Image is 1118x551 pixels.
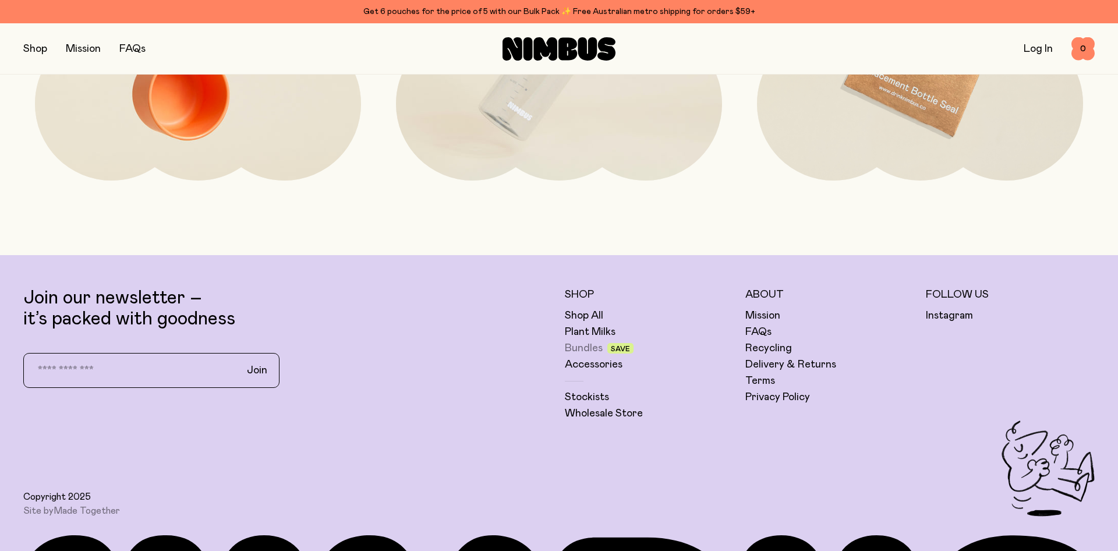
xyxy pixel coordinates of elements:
button: Join [238,358,277,383]
a: Recycling [745,341,792,355]
a: Plant Milks [565,325,615,339]
a: Mission [66,44,101,54]
a: Accessories [565,358,622,372]
p: Join our newsletter – it’s packed with goodness [23,288,553,330]
a: Privacy Policy [745,390,810,404]
div: Get 6 pouches for the price of 5 with our Bulk Pack ✨ Free Australian metro shipping for orders $59+ [23,5,1095,19]
a: Made Together [54,506,120,515]
a: Instagram [926,309,973,323]
h5: Shop [565,288,734,302]
h5: Follow Us [926,288,1095,302]
a: Bundles [565,341,603,355]
span: Join [247,363,267,377]
h5: About [745,288,914,302]
a: FAQs [745,325,772,339]
a: FAQs [119,44,146,54]
a: Mission [745,309,780,323]
a: Shop All [565,309,603,323]
a: Delivery & Returns [745,358,836,372]
span: Save [611,345,630,352]
button: 0 [1071,37,1095,61]
a: Wholesale Store [565,407,643,421]
span: Site by [23,505,120,517]
a: Terms [745,374,775,388]
a: Stockists [565,390,609,404]
a: Log In [1024,44,1053,54]
span: Copyright 2025 [23,491,91,503]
